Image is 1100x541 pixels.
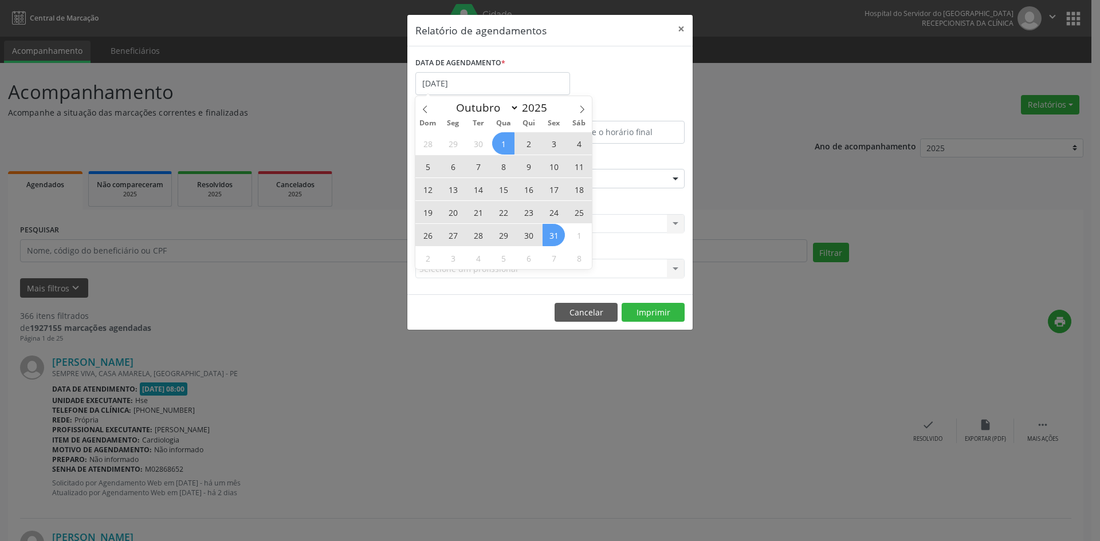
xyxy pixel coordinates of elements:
[517,178,540,200] span: Outubro 16, 2025
[568,201,590,223] span: Outubro 25, 2025
[467,224,489,246] span: Outubro 28, 2025
[491,120,516,127] span: Qua
[467,132,489,155] span: Setembro 30, 2025
[622,303,685,322] button: Imprimir
[567,120,592,127] span: Sáb
[442,132,464,155] span: Setembro 29, 2025
[492,224,514,246] span: Outubro 29, 2025
[442,201,464,223] span: Outubro 20, 2025
[543,224,565,246] span: Outubro 31, 2025
[442,178,464,200] span: Outubro 13, 2025
[543,155,565,177] span: Outubro 10, 2025
[417,178,439,200] span: Outubro 12, 2025
[543,201,565,223] span: Outubro 24, 2025
[441,120,466,127] span: Seg
[442,247,464,269] span: Novembro 3, 2025
[467,155,489,177] span: Outubro 7, 2025
[543,178,565,200] span: Outubro 17, 2025
[517,224,540,246] span: Outubro 30, 2025
[568,247,590,269] span: Novembro 8, 2025
[555,303,618,322] button: Cancelar
[467,201,489,223] span: Outubro 21, 2025
[450,100,519,116] select: Month
[467,247,489,269] span: Novembro 4, 2025
[492,247,514,269] span: Novembro 5, 2025
[492,155,514,177] span: Outubro 8, 2025
[417,201,439,223] span: Outubro 19, 2025
[442,155,464,177] span: Outubro 6, 2025
[568,224,590,246] span: Novembro 1, 2025
[568,132,590,155] span: Outubro 4, 2025
[517,155,540,177] span: Outubro 9, 2025
[466,120,491,127] span: Ter
[519,100,557,115] input: Year
[415,72,570,95] input: Selecione uma data ou intervalo
[442,224,464,246] span: Outubro 27, 2025
[492,201,514,223] span: Outubro 22, 2025
[568,155,590,177] span: Outubro 11, 2025
[417,132,439,155] span: Setembro 28, 2025
[492,178,514,200] span: Outubro 15, 2025
[417,224,439,246] span: Outubro 26, 2025
[517,201,540,223] span: Outubro 23, 2025
[417,155,439,177] span: Outubro 5, 2025
[516,120,541,127] span: Qui
[517,247,540,269] span: Novembro 6, 2025
[553,121,685,144] input: Selecione o horário final
[417,247,439,269] span: Novembro 2, 2025
[553,103,685,121] label: ATÉ
[415,120,441,127] span: Dom
[543,247,565,269] span: Novembro 7, 2025
[467,178,489,200] span: Outubro 14, 2025
[541,120,567,127] span: Sex
[492,132,514,155] span: Outubro 1, 2025
[543,132,565,155] span: Outubro 3, 2025
[415,54,505,72] label: DATA DE AGENDAMENTO
[415,23,547,38] h5: Relatório de agendamentos
[670,15,693,43] button: Close
[568,178,590,200] span: Outubro 18, 2025
[517,132,540,155] span: Outubro 2, 2025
